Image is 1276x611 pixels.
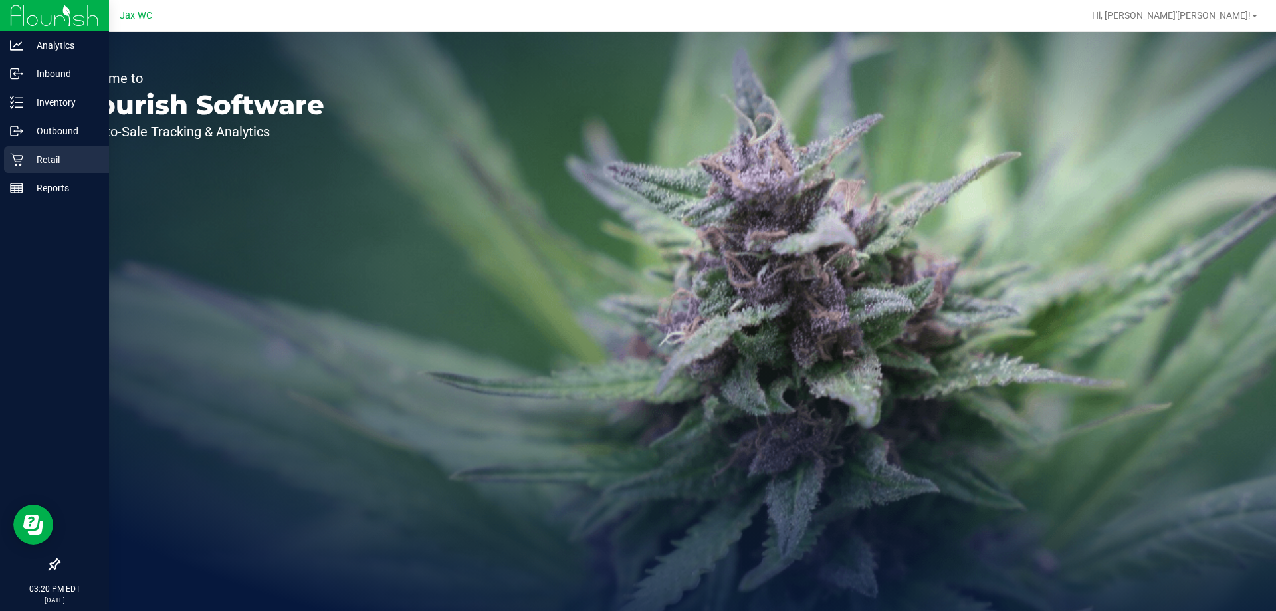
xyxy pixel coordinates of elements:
[23,66,103,82] p: Inbound
[10,182,23,195] inline-svg: Reports
[1092,10,1251,21] span: Hi, [PERSON_NAME]'[PERSON_NAME]!
[10,124,23,138] inline-svg: Outbound
[23,37,103,53] p: Analytics
[23,152,103,168] p: Retail
[23,180,103,196] p: Reports
[6,595,103,605] p: [DATE]
[6,583,103,595] p: 03:20 PM EDT
[72,72,324,85] p: Welcome to
[23,123,103,139] p: Outbound
[10,153,23,166] inline-svg: Retail
[10,39,23,52] inline-svg: Analytics
[13,505,53,545] iframe: Resource center
[72,92,324,118] p: Flourish Software
[10,67,23,80] inline-svg: Inbound
[72,125,324,138] p: Seed-to-Sale Tracking & Analytics
[10,96,23,109] inline-svg: Inventory
[120,10,152,21] span: Jax WC
[23,94,103,110] p: Inventory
